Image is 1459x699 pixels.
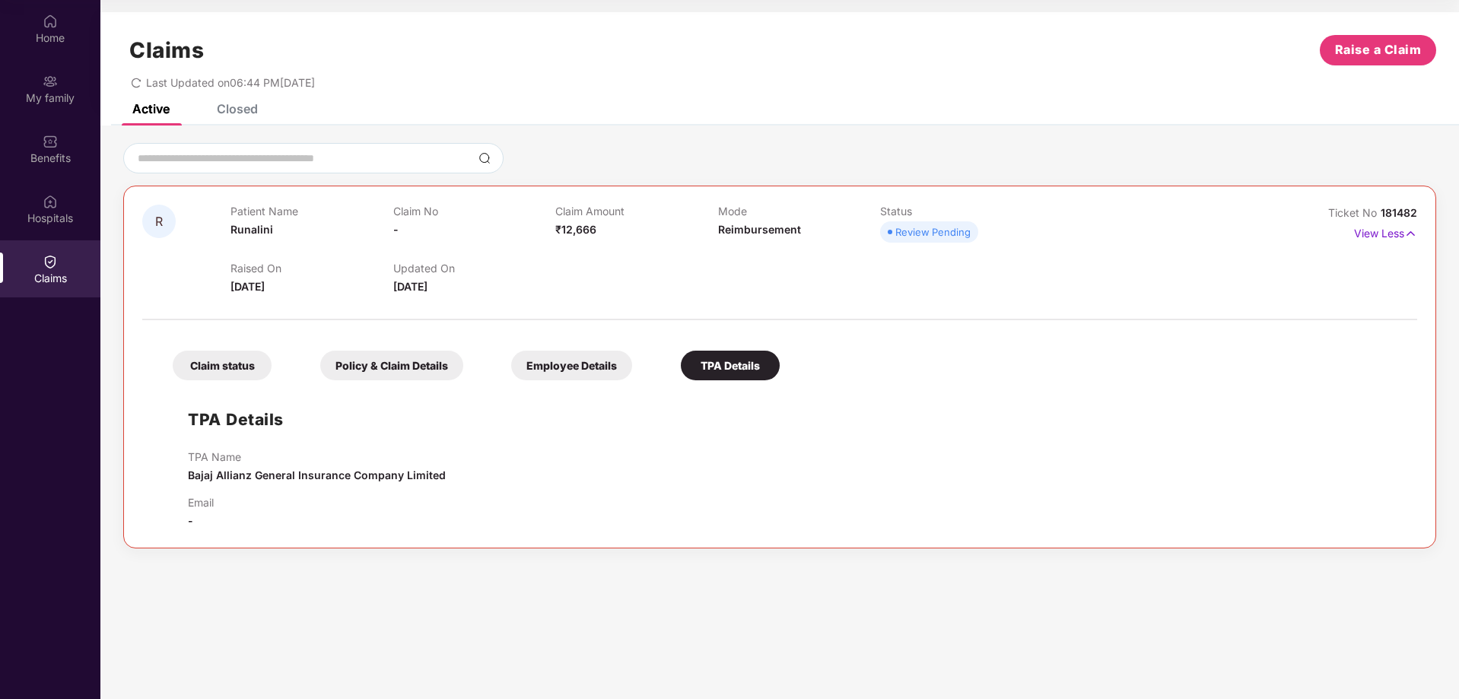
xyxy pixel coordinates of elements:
[681,351,780,380] div: TPA Details
[555,205,717,218] p: Claim Amount
[43,74,58,89] img: svg+xml;base64,PHN2ZyB3aWR0aD0iMjAiIGhlaWdodD0iMjAiIHZpZXdCb3g9IjAgMCAyMCAyMCIgZmlsbD0ibm9uZSIgeG...
[1335,40,1422,59] span: Raise a Claim
[131,76,141,89] span: redo
[230,205,393,218] p: Patient Name
[188,450,446,463] p: TPA Name
[188,407,284,432] h1: TPA Details
[43,254,58,269] img: svg+xml;base64,PHN2ZyBpZD0iQ2xhaW0iIHhtbG5zPSJodHRwOi8vd3d3LnczLm9yZy8yMDAwL3N2ZyIgd2lkdGg9IjIwIi...
[230,262,393,275] p: Raised On
[43,194,58,209] img: svg+xml;base64,PHN2ZyBpZD0iSG9zcGl0YWxzIiB4bWxucz0iaHR0cDovL3d3dy53My5vcmcvMjAwMC9zdmciIHdpZHRoPS...
[880,205,1042,218] p: Status
[217,101,258,116] div: Closed
[173,351,272,380] div: Claim status
[511,351,632,380] div: Employee Details
[478,152,491,164] img: svg+xml;base64,PHN2ZyBpZD0iU2VhcmNoLTMyeDMyIiB4bWxucz0iaHR0cDovL3d3dy53My5vcmcvMjAwMC9zdmciIHdpZH...
[1328,206,1381,219] span: Ticket No
[718,205,880,218] p: Mode
[230,280,265,293] span: [DATE]
[393,262,555,275] p: Updated On
[132,101,170,116] div: Active
[43,134,58,149] img: svg+xml;base64,PHN2ZyBpZD0iQmVuZWZpdHMiIHhtbG5zPSJodHRwOi8vd3d3LnczLm9yZy8yMDAwL3N2ZyIgd2lkdGg9Ij...
[555,223,596,236] span: ₹12,666
[188,514,193,527] span: -
[1320,35,1436,65] button: Raise a Claim
[393,205,555,218] p: Claim No
[188,469,446,481] span: Bajaj Allianz General Insurance Company Limited
[320,351,463,380] div: Policy & Claim Details
[43,14,58,29] img: svg+xml;base64,PHN2ZyBpZD0iSG9tZSIgeG1sbnM9Imh0dHA6Ly93d3cudzMub3JnLzIwMDAvc3ZnIiB3aWR0aD0iMjAiIG...
[155,215,163,228] span: R
[146,76,315,89] span: Last Updated on 06:44 PM[DATE]
[393,223,399,236] span: -
[188,496,214,509] p: Email
[1354,221,1417,242] p: View Less
[230,223,273,236] span: Runalini
[718,223,801,236] span: Reimbursement
[393,280,428,293] span: [DATE]
[895,224,971,240] div: Review Pending
[1381,206,1417,219] span: 181482
[129,37,204,63] h1: Claims
[1404,225,1417,242] img: svg+xml;base64,PHN2ZyB4bWxucz0iaHR0cDovL3d3dy53My5vcmcvMjAwMC9zdmciIHdpZHRoPSIxNyIgaGVpZ2h0PSIxNy...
